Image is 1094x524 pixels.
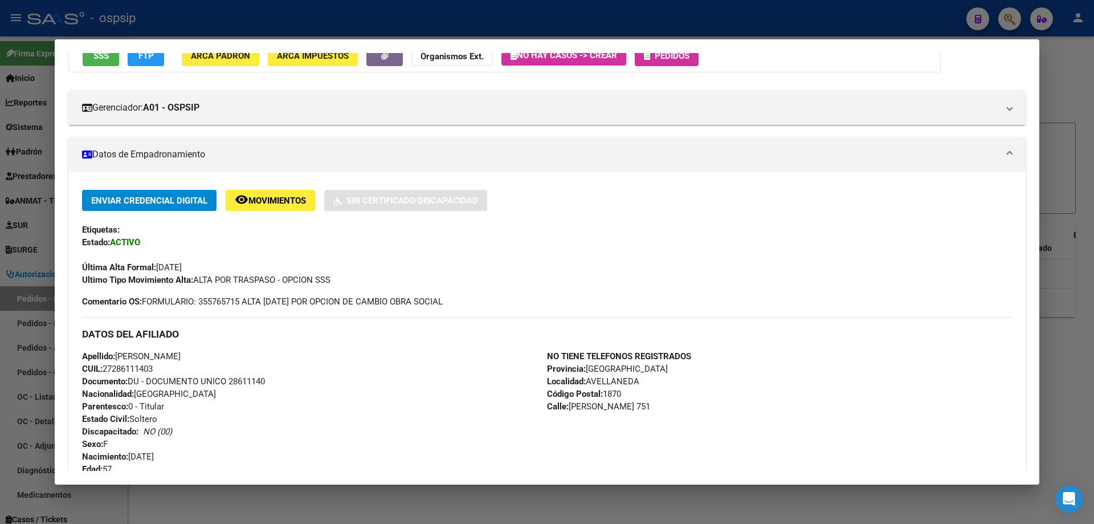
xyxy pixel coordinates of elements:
button: SSS [83,45,119,66]
strong: Localidad: [547,376,586,387]
strong: Organismos Ext. [421,51,484,62]
strong: Apellido: [82,351,115,361]
button: No hay casos -> Crear [501,45,626,66]
span: [DATE] [82,452,154,462]
span: [DATE] [82,262,182,273]
mat-panel-title: Datos de Empadronamiento [82,148,998,161]
strong: Nacimiento: [82,452,128,462]
strong: Última Alta Formal: [82,262,156,273]
span: Pedidos [655,51,689,61]
span: FORMULARIO: 355765715 ALTA [DATE] POR OPCION DE CAMBIO OBRA SOCIAL [82,295,443,308]
strong: NO TIENE TELEFONOS REGISTRADOS [547,351,691,361]
strong: Parentesco: [82,401,128,412]
span: No hay casos -> Crear [511,50,617,60]
button: Movimientos [226,190,315,211]
span: 27286111403 [82,364,153,374]
span: Movimientos [248,196,306,206]
strong: CUIL: [82,364,103,374]
div: Open Intercom Messenger [1055,485,1083,513]
span: FTP [138,51,154,61]
button: Sin Certificado Discapacidad [324,190,487,211]
button: Pedidos [635,45,699,66]
strong: Calle: [547,401,569,412]
span: 0 - Titular [82,401,164,412]
strong: Código Postal: [547,389,603,399]
button: Organismos Ext. [411,45,493,66]
strong: Estado Civil: [82,414,129,424]
strong: Discapacitado: [82,426,138,437]
span: ALTA POR TRASPASO - OPCION SSS [82,275,330,285]
span: ARCA Impuestos [277,51,349,61]
i: NO (00) [143,426,172,437]
strong: A01 - OSPSIP [143,101,199,115]
span: AVELLANEDA [547,376,639,387]
strong: Edad: [82,464,103,474]
button: ARCA Padrón [182,45,259,66]
span: F [82,439,108,449]
strong: Sexo: [82,439,103,449]
span: [PERSON_NAME] 751 [547,401,650,412]
span: 1870 [547,389,621,399]
span: [GEOGRAPHIC_DATA] [82,389,216,399]
mat-expansion-panel-header: Gerenciador:A01 - OSPSIP [68,91,1026,125]
span: [GEOGRAPHIC_DATA] [547,364,668,374]
button: FTP [128,45,164,66]
span: [PERSON_NAME] [82,351,181,361]
span: ARCA Padrón [191,51,250,61]
span: Soltero [82,414,157,424]
h3: DATOS DEL AFILIADO [82,328,1012,340]
strong: Estado: [82,237,110,247]
strong: Documento: [82,376,128,387]
mat-expansion-panel-header: Datos de Empadronamiento [68,137,1026,172]
span: SSS [93,51,109,61]
span: DU - DOCUMENTO UNICO 28611140 [82,376,265,387]
strong: Etiquetas: [82,225,120,235]
strong: Ultimo Tipo Movimiento Alta: [82,275,193,285]
span: Sin Certificado Discapacidad [346,196,478,206]
span: 57 [82,464,112,474]
mat-panel-title: Gerenciador: [82,101,998,115]
strong: Provincia: [547,364,586,374]
button: Enviar Credencial Digital [82,190,217,211]
strong: ACTIVO [110,237,140,247]
strong: Nacionalidad: [82,389,134,399]
button: ARCA Impuestos [268,45,358,66]
strong: Comentario OS: [82,296,142,307]
mat-icon: remove_red_eye [235,193,248,206]
span: Enviar Credencial Digital [91,196,207,206]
